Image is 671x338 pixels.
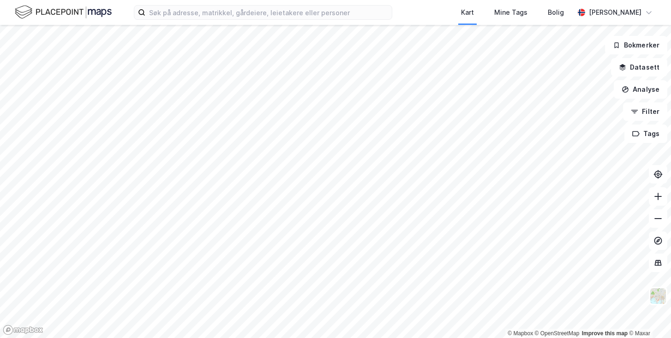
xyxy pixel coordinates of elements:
button: Bokmerker [605,36,667,54]
div: Bolig [548,7,564,18]
button: Filter [623,102,667,121]
button: Tags [624,125,667,143]
img: Z [649,287,667,305]
input: Søk på adresse, matrikkel, gårdeiere, leietakere eller personer [145,6,392,19]
div: Mine Tags [494,7,527,18]
img: logo.f888ab2527a4732fd821a326f86c7f29.svg [15,4,112,20]
div: [PERSON_NAME] [589,7,641,18]
button: Datasett [611,58,667,77]
div: Kart [461,7,474,18]
button: Analyse [614,80,667,99]
a: Mapbox [508,330,533,337]
a: OpenStreetMap [535,330,580,337]
a: Improve this map [582,330,628,337]
iframe: Chat Widget [625,294,671,338]
a: Mapbox homepage [3,325,43,335]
